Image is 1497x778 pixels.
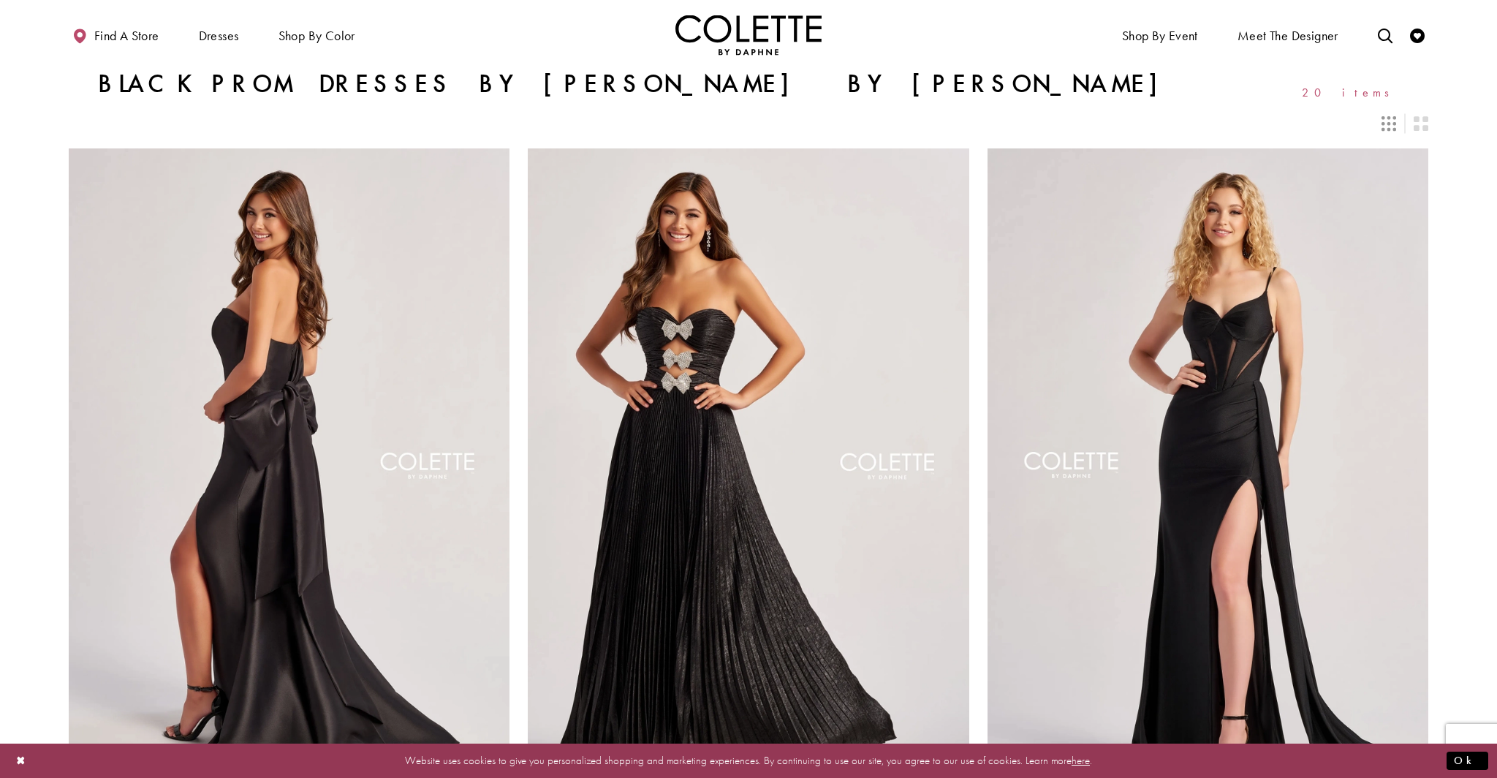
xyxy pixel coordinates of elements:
[1072,753,1090,768] a: here
[1374,15,1396,55] a: Toggle search
[278,29,355,43] span: Shop by color
[1122,29,1198,43] span: Shop By Event
[1414,116,1428,131] span: Switch layout to 2 columns
[1406,15,1428,55] a: Check Wishlist
[1234,15,1342,55] a: Meet the designer
[9,748,34,774] button: Close Dialog
[199,29,239,43] span: Dresses
[275,15,359,55] span: Shop by color
[1118,15,1202,55] span: Shop By Event
[195,15,243,55] span: Dresses
[675,15,822,55] img: Colette by Daphne
[1447,752,1488,770] button: Submit Dialog
[1382,116,1396,131] span: Switch layout to 3 columns
[94,29,159,43] span: Find a store
[98,69,1190,99] h1: Black Prom Dresses by [PERSON_NAME] by [PERSON_NAME]
[105,751,1392,771] p: Website uses cookies to give you personalized shopping and marketing experiences. By continuing t...
[60,107,1437,140] div: Layout Controls
[675,15,822,55] a: Visit Home Page
[1238,29,1338,43] span: Meet the designer
[69,15,162,55] a: Find a store
[1302,86,1399,99] span: 20 items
